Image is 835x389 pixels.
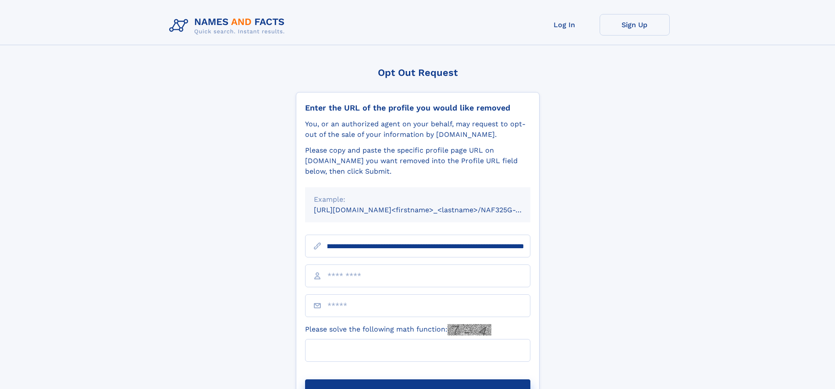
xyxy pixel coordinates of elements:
[305,103,530,113] div: Enter the URL of the profile you would like removed
[600,14,670,36] a: Sign Up
[296,67,540,78] div: Opt Out Request
[305,324,491,335] label: Please solve the following math function:
[314,194,522,205] div: Example:
[529,14,600,36] a: Log In
[314,206,547,214] small: [URL][DOMAIN_NAME]<firstname>_<lastname>/NAF325G-xxxxxxxx
[166,14,292,38] img: Logo Names and Facts
[305,119,530,140] div: You, or an authorized agent on your behalf, may request to opt-out of the sale of your informatio...
[305,145,530,177] div: Please copy and paste the specific profile page URL on [DOMAIN_NAME] you want removed into the Pr...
